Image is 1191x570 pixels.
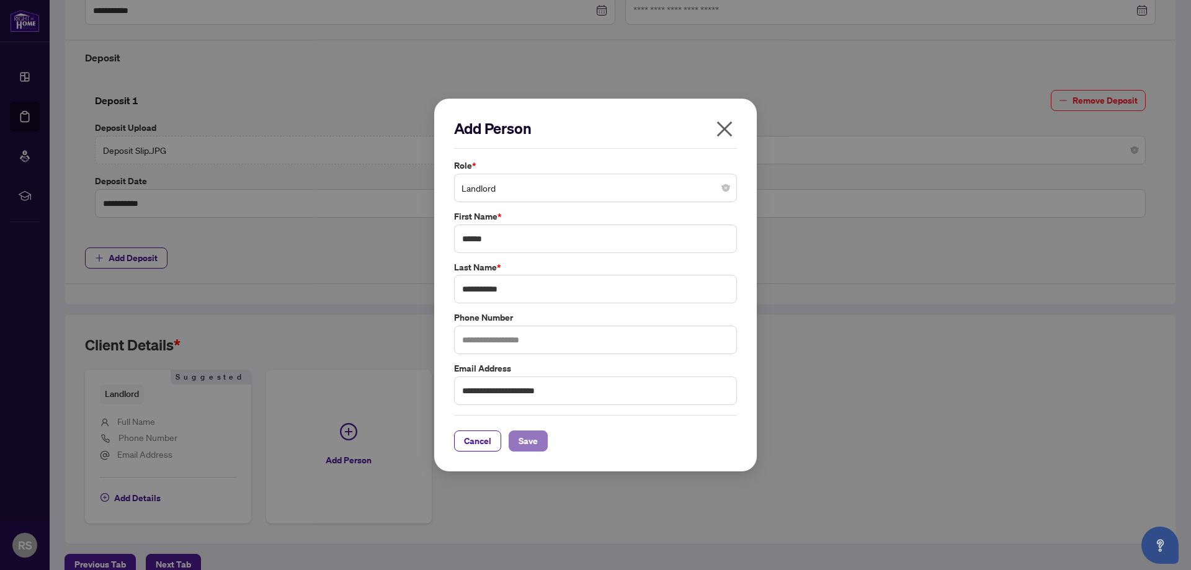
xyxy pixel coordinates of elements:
button: Save [509,430,548,452]
span: Landlord [462,176,729,200]
button: Cancel [454,430,501,452]
label: Last Name [454,261,737,274]
span: close [715,119,734,139]
span: close-circle [722,184,729,192]
button: Open asap [1141,527,1179,564]
span: Cancel [464,431,491,451]
label: First Name [454,210,737,223]
label: Role [454,159,737,172]
h2: Add Person [454,118,737,138]
label: Phone Number [454,311,737,324]
label: Email Address [454,362,737,375]
span: Save [519,431,538,451]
